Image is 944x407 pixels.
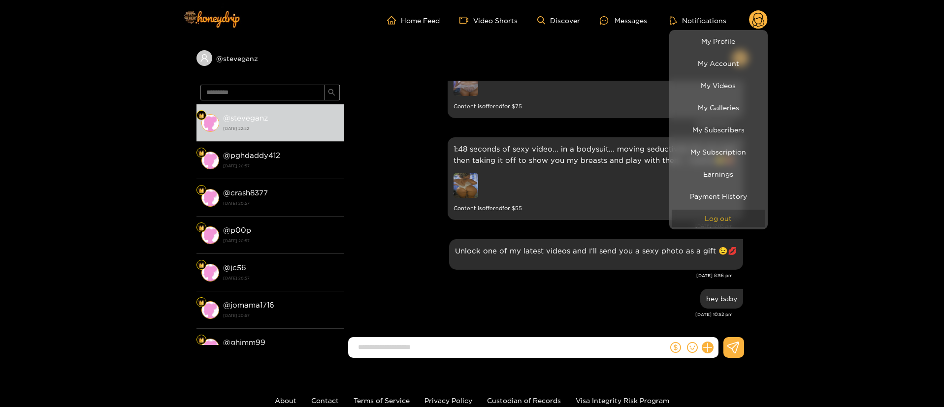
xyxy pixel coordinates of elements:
a: My Subscription [672,143,765,160]
a: My Account [672,55,765,72]
a: My Videos [672,77,765,94]
button: Log out [672,210,765,227]
a: Earnings [672,165,765,183]
a: Payment History [672,188,765,205]
a: My Profile [672,32,765,50]
a: My Galleries [672,99,765,116]
a: My Subscribers [672,121,765,138]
